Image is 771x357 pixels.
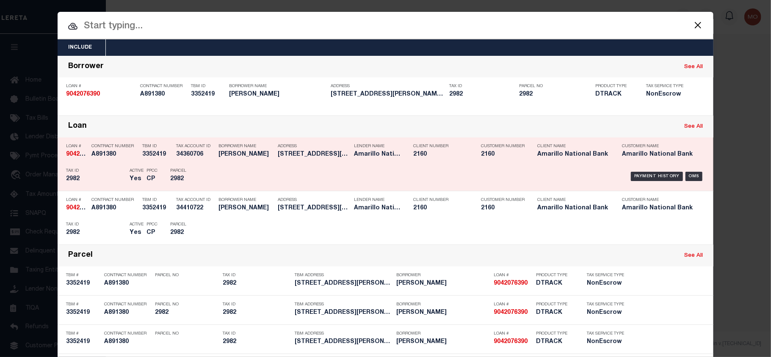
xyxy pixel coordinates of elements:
p: Active [130,222,144,227]
p: Client Number [413,198,468,203]
p: Borrower Name [218,198,274,203]
p: Product Type [536,273,574,278]
h5: NonEscrow [587,338,625,346]
h5: NonEscrow [587,309,625,316]
h5: CP [146,176,158,183]
p: Customer Name [622,144,694,149]
strong: 9042076390 [66,151,100,157]
h5: A891380 [104,309,151,316]
p: Tax Account ID [176,144,214,149]
p: PPCC [146,168,158,173]
div: Parcel [68,251,93,261]
h5: 316 E ELLIOTT AVE CANADIAN TX ... [331,91,445,98]
h5: 9042076390 [494,338,532,346]
h5: NonEscrow [646,91,688,98]
p: Product Type [536,302,574,307]
h5: Amarillo National Bank [622,205,694,212]
h5: Amarillo National Bank [537,205,609,212]
p: Address [331,84,445,89]
p: Contract Number [91,198,138,203]
h5: Yes [130,229,142,236]
strong: 9042076390 [494,280,528,286]
p: TBM ID [191,84,225,89]
a: See All [684,124,703,129]
p: Tax Service Type [587,331,625,336]
h5: 9042076390 [66,205,87,212]
h5: Yes [130,176,142,183]
h5: 316 E ELLIOTT AVE CANADIAN TX ... [278,205,350,212]
h5: 3352419 [191,91,225,98]
p: Tax ID [66,222,125,227]
h5: DTRACK [536,280,574,287]
h5: 2982 [223,338,290,346]
p: Tax Account ID [176,198,214,203]
h5: A891380 [91,205,138,212]
h5: 2982 [223,280,290,287]
p: Parcel No [155,273,218,278]
p: PPCC [146,222,158,227]
p: TBM Address [295,273,392,278]
p: TBM # [66,302,100,307]
p: TBM Address [295,331,392,336]
strong: 9042076390 [66,205,100,211]
h5: DTRACK [536,309,574,316]
h5: DTRACK [595,91,633,98]
p: Tax ID [223,273,290,278]
h5: Amarillo National Bank [622,151,694,158]
h5: 316 E ELLIOTT AVE CANADIAN TX ... [295,309,392,316]
p: Parcel No [519,84,591,89]
p: Tax ID [223,331,290,336]
div: OMS [685,172,703,181]
p: Active [130,168,144,173]
strong: 9042076390 [66,91,100,97]
p: Contract Number [104,331,151,336]
h5: 3352419 [142,205,172,212]
h5: 316 E ELLIOTT AVE CANADIAN TX ... [295,338,392,346]
p: Lender Name [354,144,401,149]
p: Tax Service Type [587,302,625,307]
h5: A891380 [104,338,151,346]
h5: 9042076390 [494,280,532,287]
h5: 2982 [170,176,208,183]
p: Address [278,198,350,203]
p: Client Name [537,144,609,149]
p: Product Type [595,84,633,89]
p: Loan # [494,331,532,336]
h5: RAMON CASTILLO [229,91,326,98]
p: Loan # [66,84,136,89]
p: Parcel No [155,302,218,307]
p: TBM ID [142,144,172,149]
p: TBM Address [295,302,392,307]
h5: 3352419 [66,309,100,316]
h5: A891380 [91,151,138,158]
a: See All [684,253,703,258]
input: Start typing... [58,19,713,34]
p: Parcel [170,222,208,227]
h5: RAMON CASTILLO [396,338,489,346]
h5: 9042076390 [66,151,87,158]
h5: A891380 [104,280,151,287]
h5: DTRACK [536,338,574,346]
h5: 9042076390 [66,91,136,98]
p: Address [278,144,350,149]
p: Contract Number [104,302,151,307]
h5: 2982 [223,309,290,316]
h5: 2982 [449,91,515,98]
strong: 9042076390 [494,339,528,345]
p: Client Name [537,198,609,203]
h5: 34360706 [176,151,214,158]
p: Borrower [396,302,489,307]
h5: 2982 [66,229,125,236]
p: Loan # [66,144,87,149]
h5: Amarillo National Bank [354,205,401,212]
h5: 2160 [413,205,468,212]
h5: 2982 [66,176,125,183]
p: Loan # [494,302,532,307]
p: Customer Name [622,198,694,203]
p: Customer Number [481,198,525,203]
div: Payment History [631,172,683,181]
h5: 34410722 [176,205,214,212]
h5: 9042076390 [494,309,532,316]
p: Tax ID [223,302,290,307]
h5: 316 E ELLIOTT AVE CANADIAN TX ... [295,280,392,287]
